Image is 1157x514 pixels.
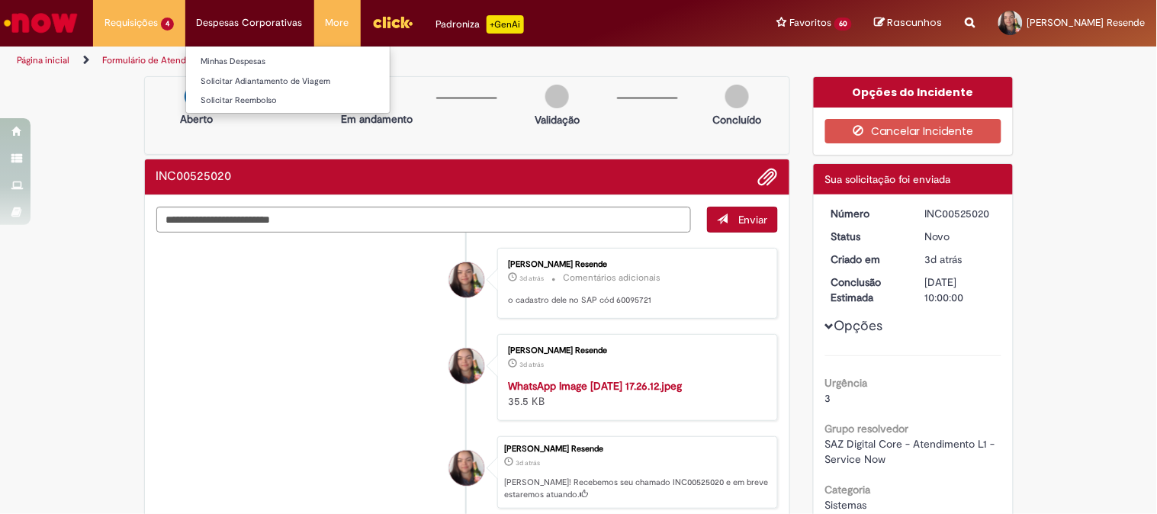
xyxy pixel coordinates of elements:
[519,274,544,283] time: 26/09/2025 17:33:15
[925,275,996,305] div: [DATE] 10:00:00
[2,8,80,38] img: ServiceNow
[180,111,213,127] p: Aberto
[925,252,996,267] div: 26/09/2025 17:32:46
[372,11,413,34] img: click_logo_yellow_360x200.png
[508,378,762,409] div: 35.5 KB
[888,15,943,30] span: Rascunhos
[825,376,868,390] b: Urgência
[834,18,852,31] span: 60
[825,391,831,405] span: 3
[504,445,770,454] div: [PERSON_NAME] Resende
[825,498,867,512] span: Sistemas
[545,85,569,108] img: img-circle-grey.png
[820,206,914,221] dt: Número
[789,15,831,31] span: Favoritos
[436,15,524,34] div: Padroniza
[449,451,484,486] div: Aline Pereira Resende
[508,294,762,307] p: o cadastro dele no SAP cód 60095721
[875,16,943,31] a: Rascunhos
[820,275,914,305] dt: Conclusão Estimada
[161,18,174,31] span: 4
[449,262,484,297] div: Aline Pereira Resende
[326,15,349,31] span: More
[156,436,779,509] li: Aline Pereira Resende
[449,349,484,384] div: Aline Pereira Resende
[925,206,996,221] div: INC00525020
[825,437,998,466] span: SAZ Digital Core - Atendimento L1 - Service Now
[725,85,749,108] img: img-circle-grey.png
[508,346,762,355] div: [PERSON_NAME] Resende
[925,229,996,244] div: Novo
[925,252,963,266] time: 26/09/2025 17:32:46
[508,379,682,393] a: WhatsApp Image [DATE] 17.26.12.jpeg
[519,360,544,369] span: 3d atrás
[519,274,544,283] span: 3d atrás
[17,54,69,66] a: Página inicial
[156,207,692,233] textarea: Digite sua mensagem aqui...
[186,53,390,70] a: Minhas Despesas
[197,15,303,31] span: Despesas Corporativas
[341,111,413,127] p: Em andamento
[825,483,871,496] b: Categoria
[814,77,1013,108] div: Opções do Incidente
[738,213,768,226] span: Enviar
[925,252,963,266] span: 3d atrás
[535,112,580,127] p: Validação
[487,15,524,34] p: +GenAi
[820,229,914,244] dt: Status
[825,119,1001,143] button: Cancelar Incidente
[713,112,762,127] p: Concluído
[186,92,390,109] a: Solicitar Reembolso
[102,54,215,66] a: Formulário de Atendimento
[825,172,951,186] span: Sua solicitação foi enviada
[516,458,540,467] time: 26/09/2025 17:32:46
[516,458,540,467] span: 3d atrás
[563,271,660,284] small: Comentários adicionais
[820,252,914,267] dt: Criado em
[825,422,909,435] b: Grupo resolvedor
[508,260,762,269] div: [PERSON_NAME] Resende
[156,170,232,184] h2: INC00525020 Histórico de tíquete
[519,360,544,369] time: 26/09/2025 17:32:45
[504,477,770,500] p: [PERSON_NAME]! Recebemos seu chamado INC00525020 e em breve estaremos atuando.
[1027,16,1146,29] span: [PERSON_NAME] Resende
[104,15,158,31] span: Requisições
[11,47,760,75] ul: Trilhas de página
[186,73,390,90] a: Solicitar Adiantamento de Viagem
[707,207,778,233] button: Enviar
[185,46,390,114] ul: Despesas Corporativas
[758,167,778,187] button: Adicionar anexos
